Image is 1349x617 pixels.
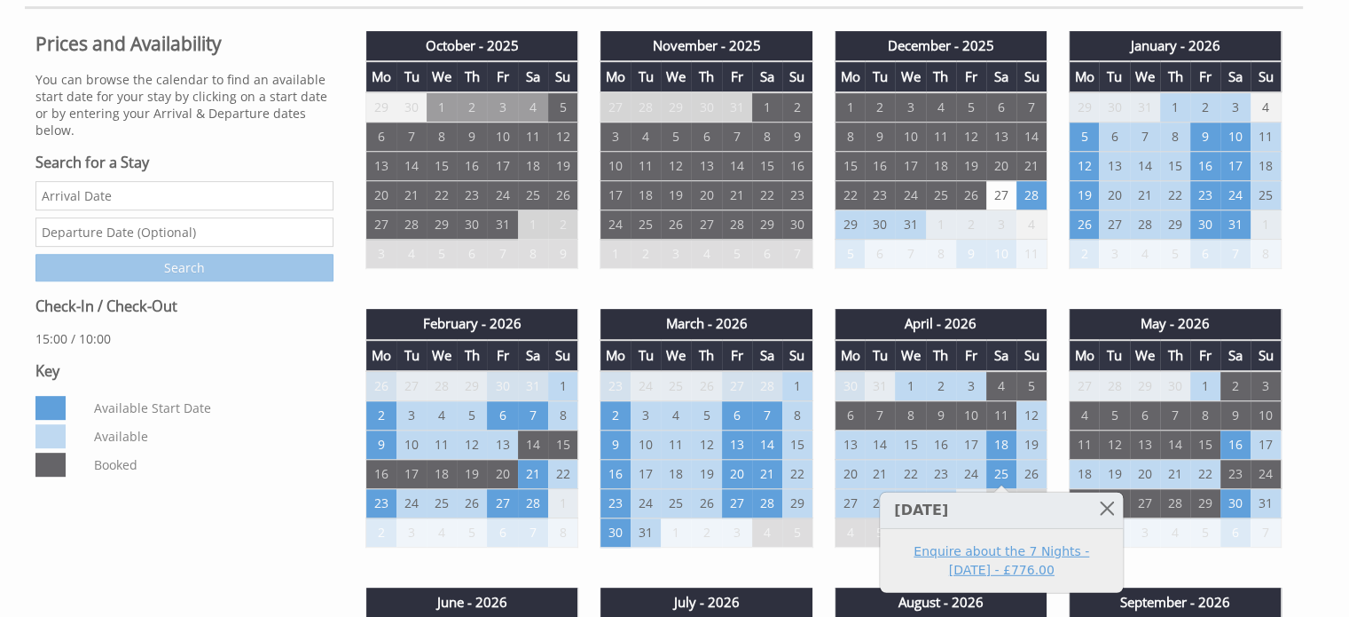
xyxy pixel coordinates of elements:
[782,240,812,269] td: 7
[1069,309,1281,339] th: May - 2026
[487,401,517,431] td: 6
[691,181,721,210] td: 20
[1220,210,1251,240] td: 31
[35,153,333,172] h3: Search for a Stay
[865,92,895,123] td: 2
[1251,210,1281,240] td: 1
[722,152,752,181] td: 14
[518,210,548,240] td: 1
[457,92,487,123] td: 2
[1251,181,1281,210] td: 25
[35,31,333,56] a: Prices and Availability
[865,61,895,92] th: Tu
[661,210,691,240] td: 26
[895,371,925,401] td: 1
[600,309,812,339] th: March - 2026
[722,61,752,92] th: Fr
[518,240,548,269] td: 8
[895,240,925,269] td: 7
[752,152,782,181] td: 15
[986,123,1016,152] td: 13
[1190,210,1220,240] td: 30
[548,181,578,210] td: 26
[427,61,457,92] th: We
[487,371,517,401] td: 30
[1130,340,1160,371] th: We
[631,152,661,181] td: 11
[865,123,895,152] td: 9
[835,340,865,371] th: Mo
[986,152,1016,181] td: 20
[600,401,631,431] td: 2
[1251,340,1281,371] th: Su
[487,210,517,240] td: 31
[782,92,812,123] td: 2
[986,401,1016,431] td: 11
[487,123,517,152] td: 10
[661,152,691,181] td: 12
[956,210,986,240] td: 2
[366,123,396,152] td: 6
[752,371,782,401] td: 28
[1251,123,1281,152] td: 11
[1220,152,1251,181] td: 17
[752,340,782,371] th: Sa
[895,401,925,431] td: 8
[1251,92,1281,123] td: 4
[691,371,721,401] td: 26
[752,61,782,92] th: Sa
[835,31,1047,61] th: December - 2025
[427,92,457,123] td: 1
[926,123,956,152] td: 11
[895,340,925,371] th: We
[548,371,578,401] td: 1
[752,92,782,123] td: 1
[1130,181,1160,210] td: 21
[396,181,427,210] td: 21
[722,92,752,123] td: 31
[1069,210,1099,240] td: 26
[1190,61,1220,92] th: Fr
[1190,240,1220,269] td: 6
[835,210,865,240] td: 29
[782,340,812,371] th: Su
[487,152,517,181] td: 17
[782,181,812,210] td: 23
[1220,371,1251,401] td: 2
[895,123,925,152] td: 10
[35,71,333,138] p: You can browse the calendar to find an available start date for your stay by clicking on a start ...
[600,123,631,152] td: 3
[366,152,396,181] td: 13
[396,210,427,240] td: 28
[1099,210,1129,240] td: 27
[427,240,457,269] td: 5
[926,240,956,269] td: 8
[1220,401,1251,431] td: 9
[895,61,925,92] th: We
[956,240,986,269] td: 9
[722,181,752,210] td: 21
[865,210,895,240] td: 30
[835,123,865,152] td: 8
[1130,240,1160,269] td: 4
[457,181,487,210] td: 23
[1069,31,1281,61] th: January - 2026
[1251,152,1281,181] td: 18
[548,340,578,371] th: Su
[1190,123,1220,152] td: 9
[835,61,865,92] th: Mo
[396,92,427,123] td: 30
[457,371,487,401] td: 29
[35,181,333,210] input: Arrival Date
[661,181,691,210] td: 19
[518,371,548,401] td: 31
[835,152,865,181] td: 15
[1160,123,1190,152] td: 8
[366,92,396,123] td: 29
[427,401,457,431] td: 4
[986,181,1016,210] td: 27
[865,371,895,401] td: 31
[1160,61,1190,92] th: Th
[396,123,427,152] td: 7
[1160,210,1190,240] td: 29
